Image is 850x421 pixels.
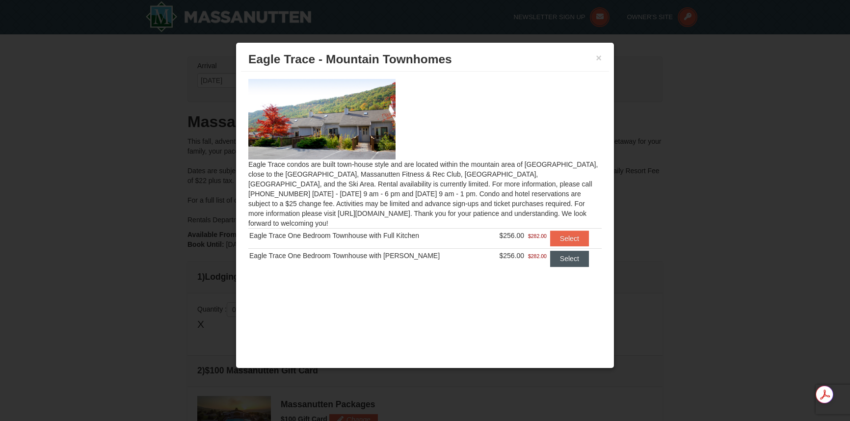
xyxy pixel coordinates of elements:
div: Eagle Trace One Bedroom Townhouse with [PERSON_NAME] [249,251,486,261]
div: Eagle Trace condos are built town-house style and are located within the mountain area of [GEOGRA... [241,72,609,286]
span: Eagle Trace - Mountain Townhomes [248,53,452,66]
button: × [596,53,602,63]
span: $282.00 [528,251,547,261]
button: Select [550,231,589,246]
div: Eagle Trace One Bedroom Townhouse with Full Kitchen [249,231,486,240]
button: Select [550,251,589,266]
span: $282.00 [528,231,547,241]
span: $256.00 [500,232,525,239]
span: $256.00 [500,252,525,260]
img: 19218983-1-9b289e55.jpg [248,79,396,159]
